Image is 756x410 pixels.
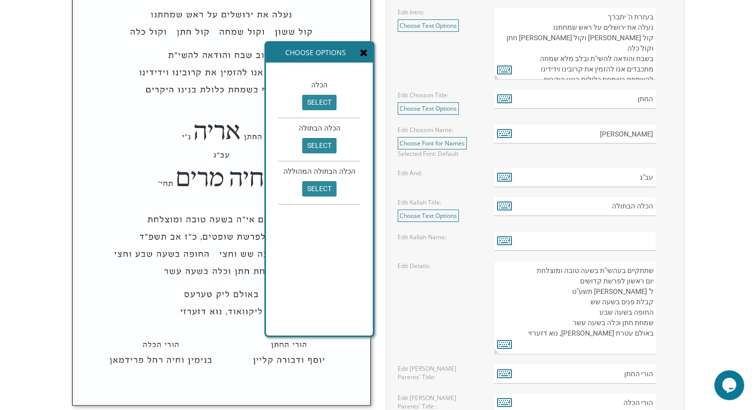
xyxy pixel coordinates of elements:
[398,198,441,206] label: Edit Kallah Title:
[398,149,479,158] div: Selected Font: Default
[398,262,430,270] label: Edit Details:
[398,209,459,222] a: Choose Text Options
[266,43,373,63] div: Choose Options
[398,19,459,32] a: Choose Text Options
[398,364,479,381] label: Edit [PERSON_NAME] Parents' Title:
[302,95,336,110] input: select
[398,233,446,241] label: Edit Kallah Name:
[311,80,328,89] span: הכלה
[398,102,459,115] a: Choose Text Options
[302,138,336,153] input: select
[398,126,453,134] label: Edit Chosson Name:
[299,123,340,133] span: הכלה הבתולה
[494,7,656,80] textarea: בעזרת ה' יתברך עוד ישמע בערי יהודה ובחוצות ירושלים קול ששון ◆ וקול שמחה ◆ קול חתן ◆ וקול כלה בשבח...
[302,181,336,197] input: select
[714,370,746,400] iframe: chat widget
[494,261,656,354] textarea: שתתקיים בעהשי"ת בשעה טובה ומוצלחת יום ראשון לפרשת קדושים ל' [PERSON_NAME] תשע"ט קבלת פנים בשעה שש...
[398,169,422,177] label: Edit And:
[398,91,448,99] label: Edit Chosson Title:
[398,137,467,149] a: Choose Font for Names
[398,8,424,16] label: Edit Intro:
[283,166,355,176] span: הכלה הבתולה המהוללה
